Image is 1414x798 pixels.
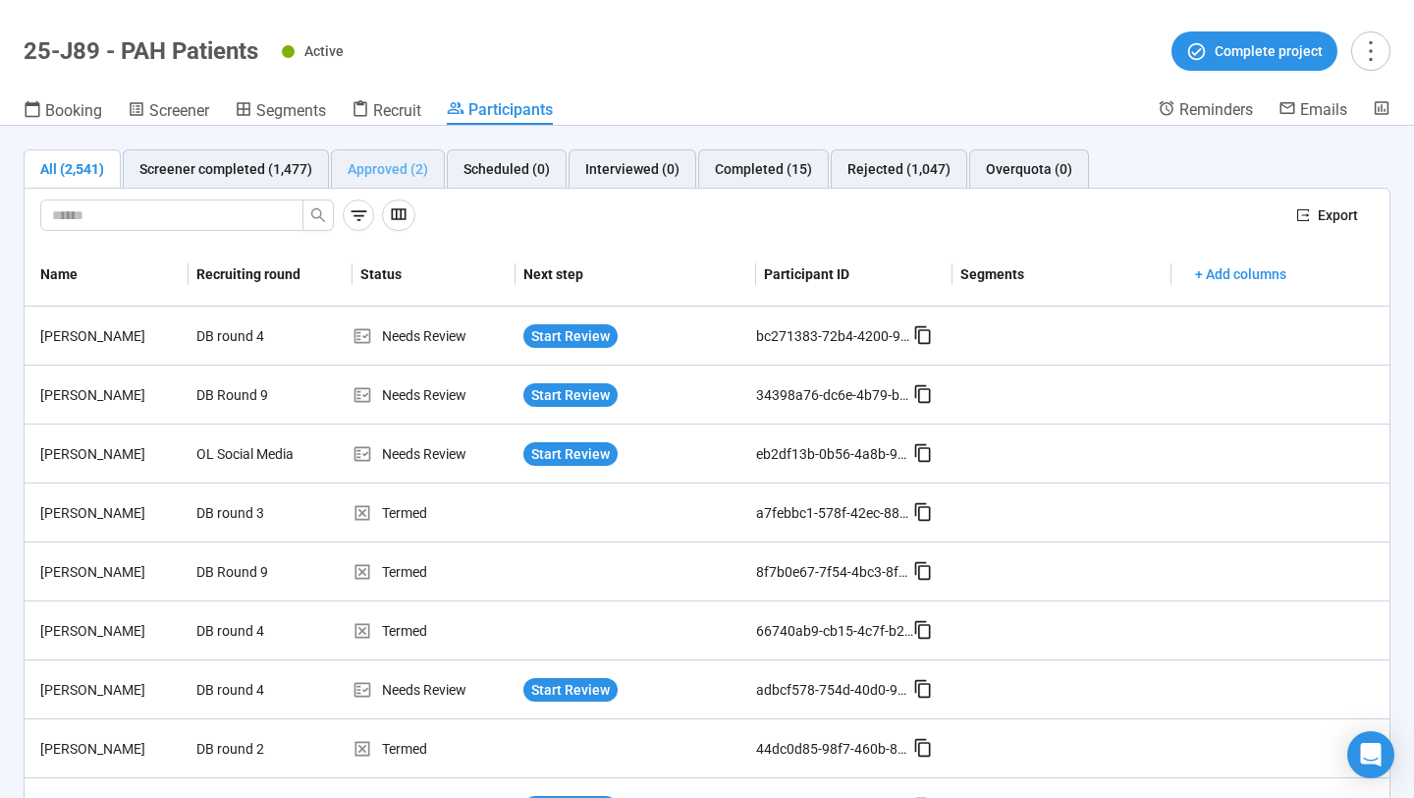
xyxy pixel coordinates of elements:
[1179,258,1302,290] button: + Add columns
[1296,208,1310,222] span: export
[32,620,189,642] div: [PERSON_NAME]
[139,158,312,180] div: Screener completed (1,477)
[310,207,326,223] span: search
[25,243,189,307] th: Name
[24,37,258,65] h1: 25-J89 - PAH Patients
[1351,31,1390,71] button: more
[32,738,189,760] div: [PERSON_NAME]
[45,101,102,120] span: Booking
[756,443,913,465] div: eb2df13b-0b56-4a8b-91b8-28d83587d339
[149,101,209,120] span: Screener
[24,99,102,125] a: Booking
[352,99,421,125] a: Recruit
[348,158,428,180] div: Approved (2)
[1179,100,1253,119] span: Reminders
[756,561,913,583] div: 8f7b0e67-7f54-4bc3-8f80-474fff6e6e80
[986,158,1072,180] div: Overquota (0)
[189,730,336,768] div: DB round 2
[353,561,517,583] div: Termed
[1195,263,1286,285] span: + Add columns
[1158,99,1253,123] a: Reminders
[235,99,326,125] a: Segments
[463,158,550,180] div: Scheduled (0)
[189,553,336,591] div: DB Round 9
[715,158,812,180] div: Completed (15)
[40,158,104,180] div: All (2,541)
[756,384,913,406] div: 34398a76-dc6e-4b79-bd7d-edd548c84c70
[1215,40,1323,62] span: Complete project
[531,384,610,406] span: Start Review
[353,502,517,524] div: Termed
[1280,199,1374,231] button: exportExport
[353,325,517,347] div: Needs Review
[756,502,913,524] div: a7febbc1-578f-42ec-8811-f498e0336d53
[32,679,189,701] div: [PERSON_NAME]
[756,243,952,307] th: Participant ID
[32,502,189,524] div: [PERSON_NAME]
[189,494,336,532] div: DB round 3
[353,384,517,406] div: Needs Review
[1300,100,1347,119] span: Emails
[847,158,951,180] div: Rejected (1,047)
[523,678,618,702] button: Start Review
[952,243,1170,307] th: Segments
[1171,31,1337,71] button: Complete project
[468,100,553,119] span: Participants
[585,158,680,180] div: Interviewed (0)
[189,435,336,473] div: OL Social Media
[523,383,618,407] button: Start Review
[128,99,209,125] a: Screener
[516,243,756,307] th: Next step
[1357,37,1384,64] span: more
[32,325,189,347] div: [PERSON_NAME]
[189,376,336,414] div: DB Round 9
[353,620,517,642] div: Termed
[353,443,517,465] div: Needs Review
[756,738,913,760] div: 44dc0d85-98f7-460b-886f-0b063e7751e8
[304,43,344,59] span: Active
[1278,99,1347,123] a: Emails
[189,612,336,650] div: DB round 4
[353,679,517,701] div: Needs Review
[1318,204,1358,226] span: Export
[353,243,517,307] th: Status
[189,671,336,709] div: DB round 4
[373,101,421,120] span: Recruit
[256,101,326,120] span: Segments
[189,317,336,355] div: DB round 4
[32,443,189,465] div: [PERSON_NAME]
[353,738,517,760] div: Termed
[1347,731,1394,778] div: Open Intercom Messenger
[756,620,913,642] div: 66740ab9-cb15-4c7f-b2e1-846535ba1e74
[32,561,189,583] div: [PERSON_NAME]
[756,325,913,347] div: bc271383-72b4-4200-9f51-a3cfbb719036
[531,325,610,347] span: Start Review
[32,384,189,406] div: [PERSON_NAME]
[523,324,618,348] button: Start Review
[531,443,610,465] span: Start Review
[302,199,334,231] button: search
[531,679,610,701] span: Start Review
[189,243,353,307] th: Recruiting round
[447,99,553,125] a: Participants
[756,679,913,701] div: adbcf578-754d-40d0-9067-50f0456617c5
[523,442,618,466] button: Start Review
